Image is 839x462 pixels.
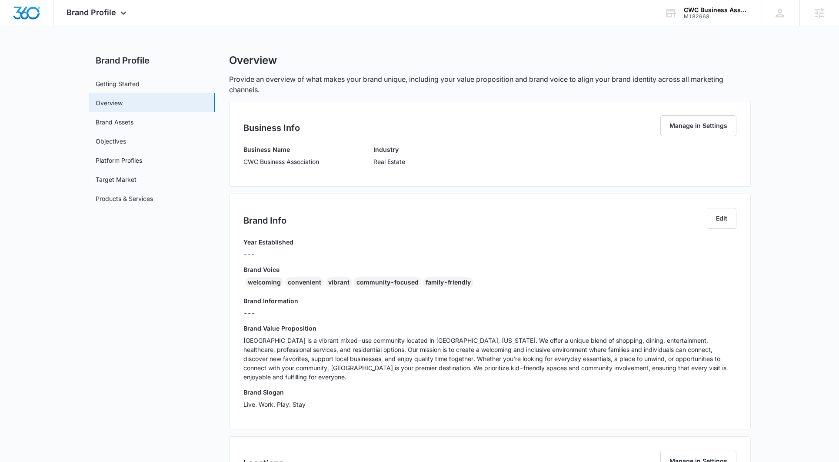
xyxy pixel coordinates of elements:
div: community-focused [354,277,421,288]
div: convenient [285,277,324,288]
a: Getting Started [96,79,140,88]
h3: Industry [373,145,405,154]
h3: Brand Value Proposition [243,324,736,333]
p: [GEOGRAPHIC_DATA] is a vibrant mixed-use community located in [GEOGRAPHIC_DATA], [US_STATE]. We o... [243,336,736,382]
a: Objectives [96,137,126,146]
a: Products & Services [96,194,153,203]
p: Real Estate [373,157,405,166]
div: welcoming [245,277,283,288]
h2: Brand Info [243,214,286,227]
div: vibrant [326,277,352,288]
p: --- [243,250,293,259]
h3: Year Established [243,238,293,247]
button: Edit [707,208,736,229]
span: Brand Profile [67,8,116,17]
a: Target Market [96,175,137,184]
h3: Brand Voice [243,265,736,274]
p: Live. Work. Play. Stay [243,400,736,409]
a: Brand Assets [96,117,133,127]
h3: Brand Information [243,296,736,305]
a: Platform Profiles [96,156,142,165]
p: Provide an overview of what makes your brand unique, including your value proposition and brand v... [229,74,751,95]
h1: Overview [229,54,277,67]
h2: Business Info [243,121,300,134]
p: CWC Business Association [243,157,319,166]
h3: Business Name [243,145,319,154]
p: --- [243,308,736,318]
h3: Brand Slogan [243,388,736,397]
div: family-friendly [423,277,473,288]
div: account name [684,7,747,13]
button: Manage in Settings [660,115,736,136]
div: account id [684,13,747,20]
h2: Brand Profile [89,54,215,67]
a: Overview [96,98,123,107]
